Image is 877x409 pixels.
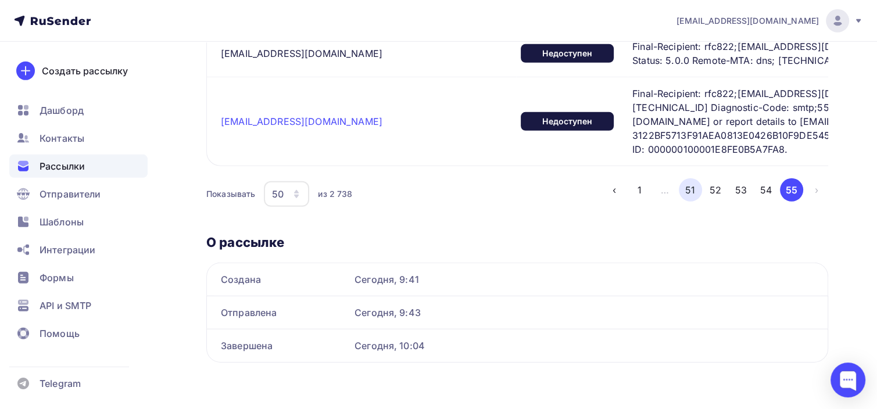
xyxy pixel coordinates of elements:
button: Go to page 1 [628,178,652,202]
h3: О рассылке [206,234,828,250]
div: Сегодня, 9:41 [355,272,814,286]
div: Создать рассылку [42,64,128,78]
span: Контакты [40,131,84,145]
a: Дашборд [9,99,148,122]
a: Контакты [9,127,148,150]
div: Недоступен [521,112,614,131]
div: 50 [272,187,284,201]
a: Формы [9,266,148,289]
a: Рассылки [9,155,148,178]
a: Отправители [9,182,148,206]
div: Сегодня, 9:43 [355,306,814,320]
button: Go to previous page [603,178,626,202]
div: Показывать [206,188,255,200]
div: Недоступен [521,44,614,63]
span: API и SMTP [40,299,91,313]
div: [EMAIL_ADDRESS][DOMAIN_NAME] [221,46,382,60]
button: Go to page 52 [704,178,727,202]
span: Формы [40,271,74,285]
button: Go to page 55 [780,178,803,202]
span: [EMAIL_ADDRESS][DOMAIN_NAME] [676,15,819,27]
div: Завершена [221,339,345,353]
span: Отправители [40,187,101,201]
span: Шаблоны [40,215,84,229]
span: Помощь [40,327,80,340]
a: [EMAIL_ADDRESS][DOMAIN_NAME] [221,116,382,127]
button: Go to page 54 [754,178,778,202]
div: Создана [221,272,345,286]
span: Дашборд [40,103,84,117]
button: 50 [263,181,310,207]
span: Рассылки [40,159,85,173]
span: Интеграции [40,243,95,257]
button: Go to page 53 [729,178,753,202]
ul: Pagination [603,178,828,202]
span: Telegram [40,376,81,390]
div: из 2 738 [318,188,352,200]
a: Шаблоны [9,210,148,234]
a: [EMAIL_ADDRESS][DOMAIN_NAME] [676,9,863,33]
div: Сегодня, 10:04 [355,339,814,353]
button: Go to page 51 [679,178,702,202]
div: Отправлена [221,306,345,320]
